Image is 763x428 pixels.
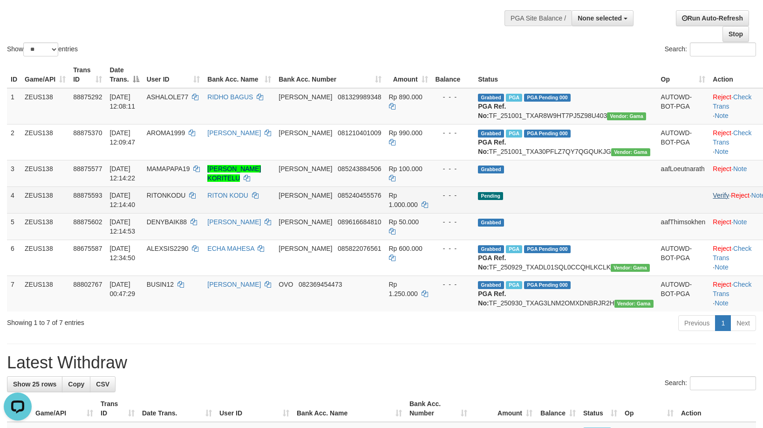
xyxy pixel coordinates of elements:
td: TF_251001_TXAR8W9HT7PJ5Z98U403 [474,88,657,124]
span: DENYBAIK88 [147,218,187,226]
div: PGA Site Balance / [504,10,572,26]
label: Search: [665,376,756,390]
span: 88875370 [73,129,102,137]
td: ZEUS138 [21,186,69,213]
div: Showing 1 to 7 of 7 entries [7,314,311,327]
span: PGA Pending [524,281,571,289]
div: - - - [436,164,471,173]
th: Amount: activate to sort column ascending [471,395,536,422]
span: Rp 50.000 [389,218,419,226]
a: Stop [722,26,749,42]
span: Marked by aafanarl [506,130,522,138]
a: Note [733,165,747,173]
td: aafThimsokhen [657,213,709,240]
h1: Latest Withdraw [7,353,756,372]
span: [DATE] 12:14:22 [109,165,135,182]
span: MAMAPAPA19 [147,165,190,173]
span: 88875577 [73,165,102,173]
th: Op: activate to sort column ascending [621,395,677,422]
a: Show 25 rows [7,376,62,392]
th: User ID: activate to sort column ascending [143,62,204,88]
input: Search: [690,42,756,56]
span: Rp 890.000 [389,93,422,101]
th: Date Trans.: activate to sort column ascending [138,395,216,422]
a: RIDHO BAGUS [207,93,253,101]
input: Search: [690,376,756,390]
a: Reject [713,165,731,173]
div: - - - [436,280,471,289]
div: - - - [436,217,471,227]
div: - - - [436,244,471,253]
span: 88802767 [73,281,102,288]
div: - - - [436,92,471,102]
b: PGA Ref. No: [478,290,506,307]
span: Rp 1.250.000 [389,281,418,297]
td: ZEUS138 [21,124,69,160]
button: None selected [572,10,634,26]
td: TF_251001_TXA30PFLZ7QY7QGQUKJG [474,124,657,160]
span: OVO [279,281,293,288]
span: Marked by aafanarl [506,94,522,102]
span: [PERSON_NAME] [279,93,332,101]
span: Vendor URL: https://trx31.1velocity.biz [614,300,654,308]
span: Vendor URL: https://trx31.1velocity.biz [607,112,646,120]
td: 7 [7,276,21,311]
span: Pending [478,192,503,200]
th: Balance: activate to sort column ascending [536,395,579,422]
span: ASHALOLE77 [147,93,189,101]
td: AUTOWD-BOT-PGA [657,124,709,160]
span: Copy [68,380,84,388]
th: Date Trans.: activate to sort column descending [106,62,143,88]
span: [DATE] 12:08:11 [109,93,135,110]
a: Check Trans [713,281,751,297]
span: Marked by aafsreyleap [506,281,522,289]
th: ID [7,62,21,88]
a: Next [730,315,756,331]
span: Rp 1.000.000 [389,192,418,208]
span: [PERSON_NAME] [279,165,332,173]
a: Reject [731,192,749,199]
th: Game/API: activate to sort column ascending [21,62,69,88]
a: ECHA MAHESA [207,245,254,252]
a: Note [715,112,729,119]
span: PGA Pending [524,94,571,102]
span: Copy 085822076561 to clipboard [338,245,381,252]
th: Bank Acc. Number: activate to sort column ascending [406,395,471,422]
span: AROMA1999 [147,129,185,137]
span: [PERSON_NAME] [279,218,332,226]
th: Trans ID: activate to sort column ascending [69,62,106,88]
span: 88675587 [73,245,102,252]
a: Previous [678,315,715,331]
span: Copy 081329989348 to clipboard [338,93,381,101]
span: Show 25 rows [13,380,56,388]
td: 2 [7,124,21,160]
span: BUSIN12 [147,281,174,288]
th: Bank Acc. Name: activate to sort column ascending [293,395,406,422]
th: Bank Acc. Number: activate to sort column ascending [275,62,385,88]
span: Copy 089616684810 to clipboard [338,218,381,226]
span: Vendor URL: https://trx31.1velocity.biz [611,264,650,272]
th: Status [474,62,657,88]
td: 5 [7,213,21,240]
a: [PERSON_NAME] [207,218,261,226]
a: [PERSON_NAME] [207,281,261,288]
div: - - - [436,191,471,200]
th: Status: activate to sort column ascending [579,395,621,422]
span: Copy 082369454473 to clipboard [299,281,342,288]
a: Note [715,299,729,307]
span: Grabbed [478,281,504,289]
td: AUTOWD-BOT-PGA [657,88,709,124]
td: AUTOWD-BOT-PGA [657,240,709,276]
a: [PERSON_NAME] KORITELU [207,165,261,182]
span: Marked by aafpengsreynich [506,245,522,253]
td: ZEUS138 [21,276,69,311]
span: None selected [578,14,622,22]
span: [DATE] 00:47:29 [109,281,135,297]
span: Copy 085240455576 to clipboard [338,192,381,199]
span: [DATE] 12:09:47 [109,129,135,146]
span: [DATE] 12:34:50 [109,245,135,262]
th: Trans ID: activate to sort column ascending [97,395,138,422]
label: Search: [665,42,756,56]
span: 88875602 [73,218,102,226]
td: TF_250929_TXADL01SQL0CCQHLKCLK [474,240,657,276]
